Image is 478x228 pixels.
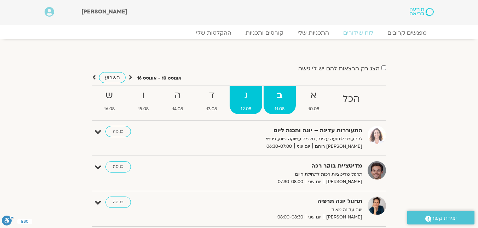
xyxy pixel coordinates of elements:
a: כניסה [105,161,131,173]
nav: Menu [45,29,434,36]
span: 15.08 [127,105,160,113]
strong: התעוררות עדינה – יוגה והכנה ליום [189,126,362,135]
span: 08:00-08:30 [275,214,306,221]
a: השבוע [99,72,126,83]
span: יום שני [306,214,324,221]
span: 13.08 [195,105,228,113]
a: ו15.08 [127,86,160,114]
span: [PERSON_NAME] [324,178,362,186]
span: יום שני [294,143,312,150]
span: 11.08 [264,105,296,113]
strong: מדיטציית בוקר רכה [189,161,362,171]
label: הצג רק הרצאות להם יש לי גישה [298,65,380,72]
a: התכניות שלי [290,29,336,36]
a: לוח שידורים [336,29,380,36]
strong: ד [195,88,228,104]
strong: ב [264,88,296,104]
a: ש16.08 [93,86,126,114]
span: [PERSON_NAME] [81,8,127,16]
a: כניסה [105,126,131,137]
span: 06:30-07:00 [264,143,294,150]
a: ב11.08 [264,86,296,114]
span: 16.08 [93,105,126,113]
span: 12.08 [230,105,263,113]
a: ג12.08 [230,86,263,114]
a: א10.08 [297,86,330,114]
p: אוגוסט 10 - אוגוסט 16 [137,75,182,82]
span: יצירת קשר [431,214,457,223]
span: [PERSON_NAME] [324,214,362,221]
a: קורסים ותכניות [238,29,290,36]
span: יום שני [306,178,324,186]
span: השבוע [105,74,120,81]
span: 10.08 [297,105,330,113]
p: יוגה עדינה מאוד [189,206,362,214]
strong: ו [127,88,160,104]
strong: ש [93,88,126,104]
p: תרגול מדיטציות רכות לתחילת היום [189,171,362,178]
strong: א [297,88,330,104]
strong: תרגול יוגה תרפיה [189,197,362,206]
a: כניסה [105,197,131,208]
a: מפגשים קרובים [380,29,434,36]
a: הכל [332,86,371,114]
span: 07:30-08:00 [275,178,306,186]
p: להתעורר לתנועה עדינה, נשימה עמוקה ורוגע פנימי [189,135,362,143]
a: ד13.08 [195,86,228,114]
a: ההקלטות שלי [189,29,238,36]
a: ה14.08 [161,86,194,114]
a: יצירת קשר [407,211,474,224]
strong: ג [230,88,263,104]
span: [PERSON_NAME] רוחם [312,143,362,150]
strong: הכל [332,91,371,107]
strong: ה [161,88,194,104]
span: 14.08 [161,105,194,113]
